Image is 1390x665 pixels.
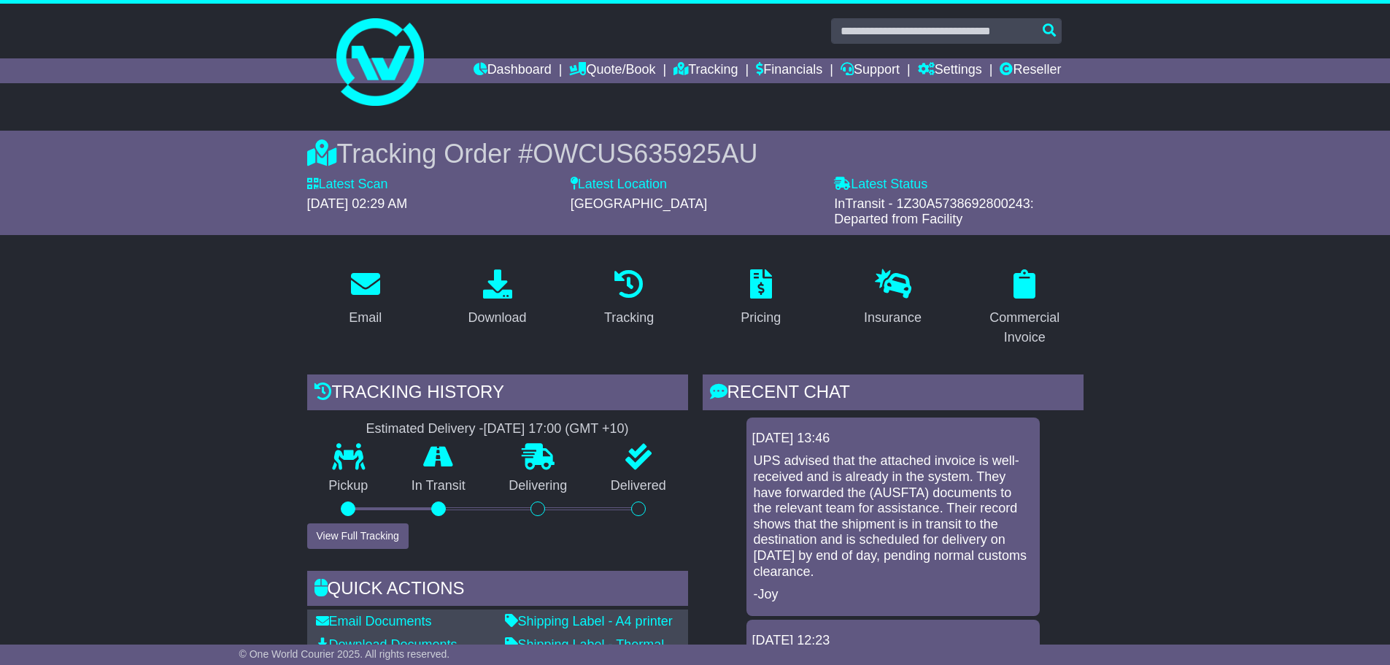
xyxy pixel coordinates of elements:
[458,264,536,333] a: Download
[966,264,1084,353] a: Commercial Invoice
[754,587,1032,603] p: -Joy
[390,478,487,494] p: In Transit
[569,58,655,83] a: Quote/Book
[307,571,688,610] div: Quick Actions
[595,264,663,333] a: Tracking
[918,58,982,83] a: Settings
[316,637,457,652] a: Download Documents
[864,308,922,328] div: Insurance
[571,196,707,211] span: [GEOGRAPHIC_DATA]
[752,431,1034,447] div: [DATE] 13:46
[756,58,822,83] a: Financials
[316,614,432,629] a: Email Documents
[505,614,673,629] a: Shipping Label - A4 printer
[976,308,1074,347] div: Commercial Invoice
[754,453,1032,580] p: UPS advised that the attached invoice is well-received and is already in the system. They have fo...
[487,478,590,494] p: Delivering
[474,58,552,83] a: Dashboard
[703,374,1084,414] div: RECENT CHAT
[307,177,388,193] label: Latest Scan
[841,58,900,83] a: Support
[834,177,927,193] label: Latest Status
[239,648,450,660] span: © One World Courier 2025. All rights reserved.
[604,308,654,328] div: Tracking
[468,308,526,328] div: Download
[752,633,1034,649] div: [DATE] 12:23
[307,421,688,437] div: Estimated Delivery -
[589,478,688,494] p: Delivered
[349,308,382,328] div: Email
[339,264,391,333] a: Email
[307,196,408,211] span: [DATE] 02:29 AM
[307,374,688,414] div: Tracking history
[307,478,390,494] p: Pickup
[533,139,757,169] span: OWCUS635925AU
[307,138,1084,169] div: Tracking Order #
[854,264,931,333] a: Insurance
[307,523,409,549] button: View Full Tracking
[484,421,629,437] div: [DATE] 17:00 (GMT +10)
[834,196,1034,227] span: InTransit - 1Z30A5738692800243: Departed from Facility
[731,264,790,333] a: Pricing
[1000,58,1061,83] a: Reseller
[571,177,667,193] label: Latest Location
[741,308,781,328] div: Pricing
[673,58,738,83] a: Tracking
